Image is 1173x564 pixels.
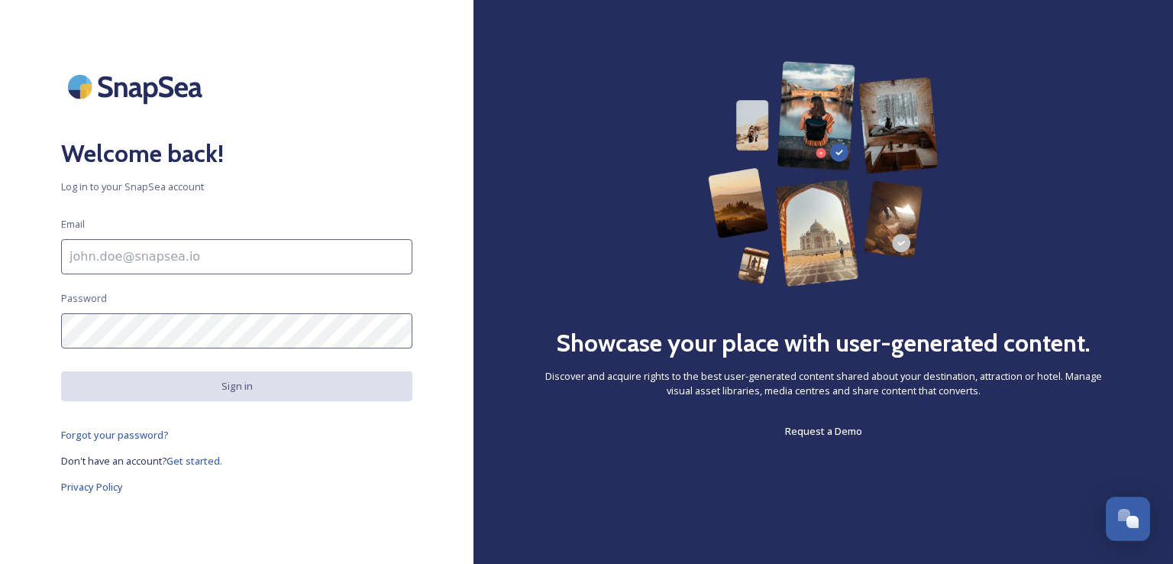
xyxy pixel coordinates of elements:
[785,424,862,438] span: Request a Demo
[61,480,123,494] span: Privacy Policy
[61,291,107,306] span: Password
[61,180,412,194] span: Log in to your SnapSea account
[785,422,862,440] a: Request a Demo
[61,371,412,401] button: Sign in
[61,135,412,172] h2: Welcome back!
[1106,497,1150,541] button: Open Chat
[61,454,166,468] span: Don't have an account?
[556,325,1091,361] h2: Showcase your place with user-generated content.
[61,426,412,444] a: Forgot your password?
[61,478,412,496] a: Privacy Policy
[708,61,938,287] img: 63b42ca75bacad526042e722_Group%20154-p-800.png
[61,239,412,274] input: john.doe@snapsea.io
[61,428,169,442] span: Forgot your password?
[61,452,412,470] a: Don't have an account?Get started.
[166,454,222,468] span: Get started.
[535,369,1112,398] span: Discover and acquire rights to the best user-generated content shared about your destination, att...
[61,217,85,232] span: Email
[61,61,214,112] img: SnapSea Logo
